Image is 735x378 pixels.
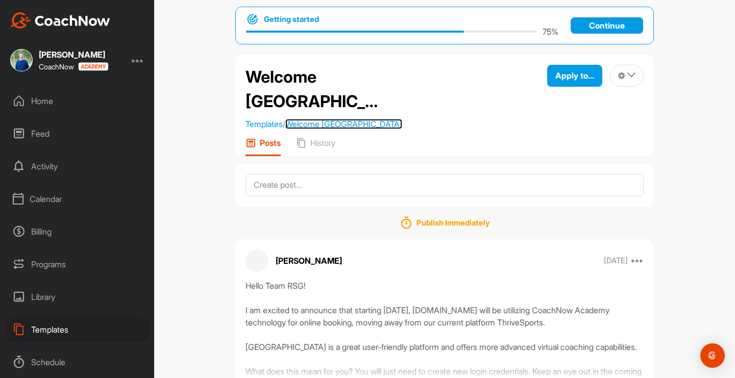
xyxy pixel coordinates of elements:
[264,14,319,25] h1: Getting started
[260,138,281,148] p: Posts
[10,49,33,71] img: square_fd53c66825839139679d5f1caa6e2e87.jpg
[246,119,283,129] a: Templates
[246,13,259,26] img: bullseye
[246,65,383,114] h2: Welcome [GEOGRAPHIC_DATA]
[6,121,150,146] div: Feed
[6,154,150,179] div: Activity
[555,70,594,81] span: Apply to...
[6,186,150,212] div: Calendar
[571,17,643,34] a: Continue
[6,88,150,114] div: Home
[10,12,110,29] img: CoachNow
[6,284,150,310] div: Library
[547,65,602,87] button: Apply to...
[416,219,489,227] h1: Publish Immediately
[700,343,725,368] div: Open Intercom Messenger
[246,119,402,129] span: /
[6,317,150,342] div: Templates
[6,251,150,277] div: Programs
[6,219,150,244] div: Billing
[604,256,628,266] p: [DATE]
[39,51,108,59] div: [PERSON_NAME]
[276,255,342,267] p: [PERSON_NAME]
[285,119,402,129] a: Welcome [GEOGRAPHIC_DATA]
[78,62,108,71] img: CoachNow acadmey
[543,26,558,38] p: 75 %
[6,349,150,375] div: Schedule
[310,138,335,148] p: History
[39,62,108,71] div: CoachNow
